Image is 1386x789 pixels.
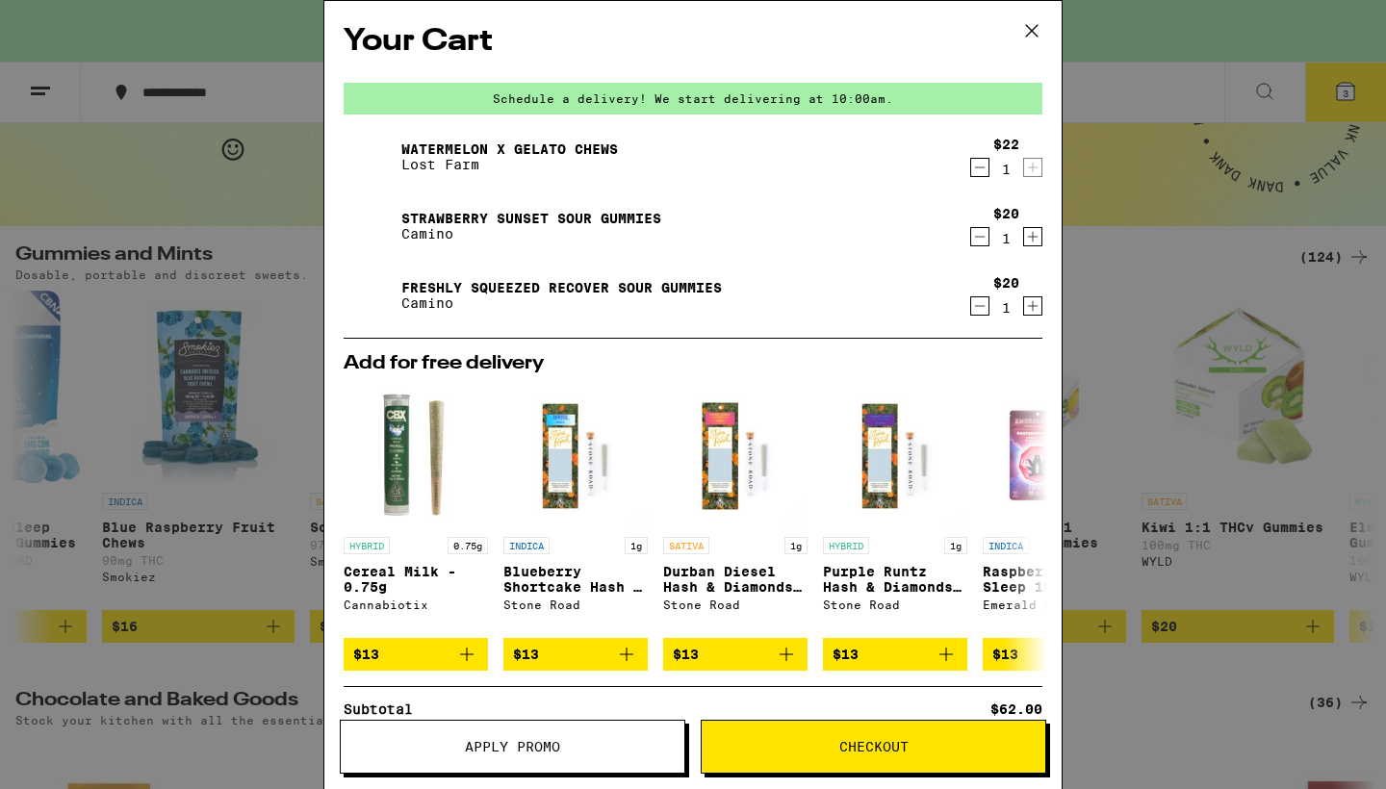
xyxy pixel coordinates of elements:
[993,231,1019,246] div: 1
[353,647,379,662] span: $13
[663,537,709,554] p: SATIVA
[983,638,1127,671] button: Add to bag
[983,383,1127,638] a: Open page for Raspberry Dream Sleep 10:2:2 Gummies from Emerald Sky
[993,206,1019,221] div: $20
[344,702,426,716] div: Subtotal
[401,295,722,311] p: Camino
[833,647,859,662] span: $13
[823,638,967,671] button: Add to bag
[970,158,989,177] button: Decrement
[401,211,661,226] a: Strawberry Sunset Sour Gummies
[344,20,1042,64] h2: Your Cart
[344,638,488,671] button: Add to bag
[784,537,808,554] p: 1g
[12,13,139,29] span: Hi. Need any help?
[1023,296,1042,316] button: Increment
[823,537,869,554] p: HYBRID
[344,268,398,322] img: Freshly Squeezed Recover Sour Gummies
[344,130,398,184] img: Watermelon x Gelato Chews
[503,537,550,554] p: INDICA
[993,137,1019,152] div: $22
[663,383,808,527] img: Stone Road - Durban Diesel Hash & Diamonds Infused - 1g
[344,83,1042,115] div: Schedule a delivery! We start delivering at 10:00am.
[503,564,648,595] p: Blueberry Shortcake Hash & Diamond Infused - 1g
[344,354,1042,373] h2: Add for free delivery
[503,638,648,671] button: Add to bag
[983,598,1127,611] div: Emerald Sky
[340,720,685,774] button: Apply Promo
[823,598,967,611] div: Stone Road
[993,162,1019,177] div: 1
[448,537,488,554] p: 0.75g
[344,199,398,253] img: Strawberry Sunset Sour Gummies
[503,383,648,527] img: Stone Road - Blueberry Shortcake Hash & Diamond Infused - 1g
[993,275,1019,291] div: $20
[970,296,989,316] button: Decrement
[401,141,618,157] a: Watermelon x Gelato Chews
[823,383,967,638] a: Open page for Purple Runtz Hash & Diamonds Infused - 1g from Stone Road
[983,537,1029,554] p: INDICA
[701,720,1046,774] button: Checkout
[944,537,967,554] p: 1g
[503,383,648,638] a: Open page for Blueberry Shortcake Hash & Diamond Infused - 1g from Stone Road
[663,383,808,638] a: Open page for Durban Diesel Hash & Diamonds Infused - 1g from Stone Road
[1023,158,1042,177] button: Increment
[990,702,1042,716] div: $62.00
[992,647,1018,662] span: $13
[344,383,488,638] a: Open page for Cereal Milk - 0.75g from Cannabiotix
[625,537,648,554] p: 1g
[983,383,1127,527] img: Emerald Sky - Raspberry Dream Sleep 10:2:2 Gummies
[503,598,648,611] div: Stone Road
[970,227,989,246] button: Decrement
[401,157,618,172] p: Lost Farm
[344,383,488,527] img: Cannabiotix - Cereal Milk - 0.75g
[983,564,1127,595] p: Raspberry Dream Sleep 10:2:2 Gummies
[823,383,967,527] img: Stone Road - Purple Runtz Hash & Diamonds Infused - 1g
[1023,227,1042,246] button: Increment
[993,300,1019,316] div: 1
[823,564,967,595] p: Purple Runtz Hash & Diamonds Infused - 1g
[344,564,488,595] p: Cereal Milk - 0.75g
[344,598,488,611] div: Cannabiotix
[663,598,808,611] div: Stone Road
[401,226,661,242] p: Camino
[839,740,909,753] span: Checkout
[673,647,699,662] span: $13
[663,564,808,595] p: Durban Diesel Hash & Diamonds Infused - 1g
[663,638,808,671] button: Add to bag
[465,740,560,753] span: Apply Promo
[513,647,539,662] span: $13
[401,280,722,295] a: Freshly Squeezed Recover Sour Gummies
